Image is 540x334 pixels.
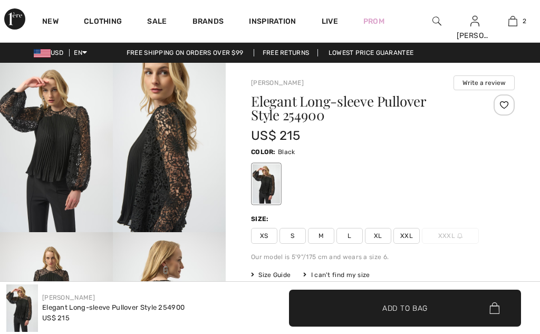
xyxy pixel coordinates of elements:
[42,294,95,301] a: [PERSON_NAME]
[523,16,526,26] span: 2
[363,16,384,27] a: Prom
[251,270,291,280] span: Size Guide
[74,49,87,56] span: EN
[289,290,521,327] button: Add to Bag
[279,228,306,244] span: S
[251,214,271,224] div: Size:
[422,228,479,244] span: XXXL
[249,17,296,28] span: Inspiration
[251,252,515,262] div: Our model is 5'9"/175 cm and wears a size 6.
[42,17,59,28] a: New
[84,17,122,28] a: Clothing
[251,94,471,122] h1: Elegant Long-sleeve Pullover Style 254900
[365,228,391,244] span: XL
[251,148,276,156] span: Color:
[322,16,338,27] a: Live
[6,284,38,332] img: Elegant Long-Sleeve Pullover Style 254900
[42,314,70,322] span: US$ 215
[432,15,441,27] img: search the website
[457,233,462,238] img: ring-m.svg
[278,148,295,156] span: Black
[254,49,319,56] a: Free Returns
[113,63,226,232] img: Elegant Long-Sleeve Pullover Style 254900. 2
[4,8,25,30] img: 1ère Avenue
[320,49,422,56] a: Lowest Price Guarantee
[303,270,370,280] div: I can't find my size
[42,302,185,313] div: Elegant Long-sleeve Pullover Style 254900
[253,164,280,204] div: Black
[34,49,51,58] img: US Dollar
[147,17,167,28] a: Sale
[308,228,334,244] span: M
[34,49,67,56] span: USD
[508,15,517,27] img: My Bag
[454,75,515,90] button: Write a review
[457,30,494,41] div: [PERSON_NAME]
[393,228,420,244] span: XXL
[251,228,277,244] span: XS
[251,128,300,143] span: US$ 215
[470,15,479,27] img: My Info
[494,15,531,27] a: 2
[382,302,428,313] span: Add to Bag
[118,49,252,56] a: Free shipping on orders over $99
[251,79,304,87] a: [PERSON_NAME]
[470,16,479,26] a: Sign In
[192,17,224,28] a: Brands
[336,228,363,244] span: L
[489,302,499,314] img: Bag.svg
